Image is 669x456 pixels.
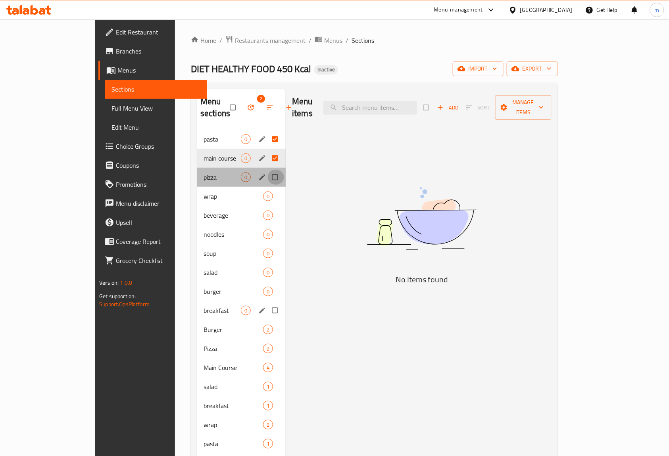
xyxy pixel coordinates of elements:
[263,383,273,391] span: 1
[263,212,273,219] span: 0
[98,23,207,42] a: Edit Restaurant
[263,401,273,410] div: items
[520,6,573,14] div: [GEOGRAPHIC_DATA]
[241,307,250,314] span: 0
[235,36,306,45] span: Restaurants management
[263,420,273,429] div: items
[197,377,286,396] div: salad1
[324,36,342,45] span: Menus
[461,102,495,114] span: Sort items
[105,118,207,137] a: Edit Menu
[197,130,286,149] div: pasta0edit
[241,153,251,163] div: items
[263,382,273,391] div: items
[513,64,552,74] span: export
[197,206,286,225] div: beverage0
[655,6,659,14] span: m
[204,211,263,220] span: beverage
[116,256,201,265] span: Grocery Checklist
[204,172,241,182] span: pizza
[204,306,241,315] span: breakfast
[116,46,201,56] span: Branches
[204,192,263,201] span: wrap
[200,96,230,119] h2: Menu sections
[204,325,263,334] span: Burger
[261,99,280,116] span: Sort sections
[191,35,558,46] nav: breadcrumb
[111,84,201,94] span: Sections
[197,282,286,301] div: burger0
[314,66,338,73] span: Inactive
[105,80,207,99] a: Sections
[434,5,483,15] div: Menu-management
[116,27,201,37] span: Edit Restaurant
[453,61,504,76] button: import
[257,134,269,144] button: edit
[204,382,263,391] div: salad
[197,187,286,206] div: wrap0
[197,225,286,244] div: noodles0
[98,61,207,80] a: Menus
[263,421,273,429] span: 2
[263,288,273,295] span: 0
[241,174,250,181] span: 0
[241,134,251,144] div: items
[263,211,273,220] div: items
[204,401,263,410] span: breakfast
[204,420,263,429] span: wrap
[204,287,263,296] span: burger
[204,344,263,353] span: Pizza
[502,98,545,117] span: Manage items
[98,137,207,156] a: Choice Groups
[197,415,286,434] div: wrap2
[204,363,263,372] div: Main Course
[292,96,314,119] h2: Menu items
[98,194,207,213] a: Menu disclaimer
[219,36,222,45] li: /
[116,237,201,246] span: Coverage Report
[263,364,273,372] span: 4
[98,175,207,194] a: Promotions
[191,60,311,78] span: DIET HEALTHY FOOD 450 Kcal
[204,153,241,163] span: main course
[204,268,263,277] span: salad
[263,440,273,448] span: 1
[99,291,136,301] span: Get support on:
[263,249,273,258] div: items
[435,102,461,114] button: Add
[197,434,286,453] div: pasta1
[263,439,273,448] div: items
[257,153,269,163] button: edit
[197,301,286,320] div: breakfast0edit
[98,213,207,232] a: Upsell
[116,142,201,151] span: Choice Groups
[204,230,263,239] span: noodles
[197,244,286,263] div: soup0
[98,251,207,270] a: Grocery Checklist
[263,345,273,353] span: 2
[241,136,250,143] span: 0
[116,218,201,227] span: Upsell
[263,268,273,277] div: items
[111,123,201,132] span: Edit Menu
[263,325,273,334] div: items
[257,305,269,316] button: edit
[263,193,273,200] span: 0
[263,269,273,276] span: 0
[257,95,265,103] span: 2
[263,402,273,410] span: 1
[241,155,250,162] span: 0
[204,439,263,448] span: pasta
[204,134,241,144] div: pasta
[323,273,521,286] h5: No Items found
[120,278,133,288] span: 1.0.0
[280,99,299,116] button: Add section
[437,103,459,112] span: Add
[263,231,273,238] span: 0
[309,36,311,45] li: /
